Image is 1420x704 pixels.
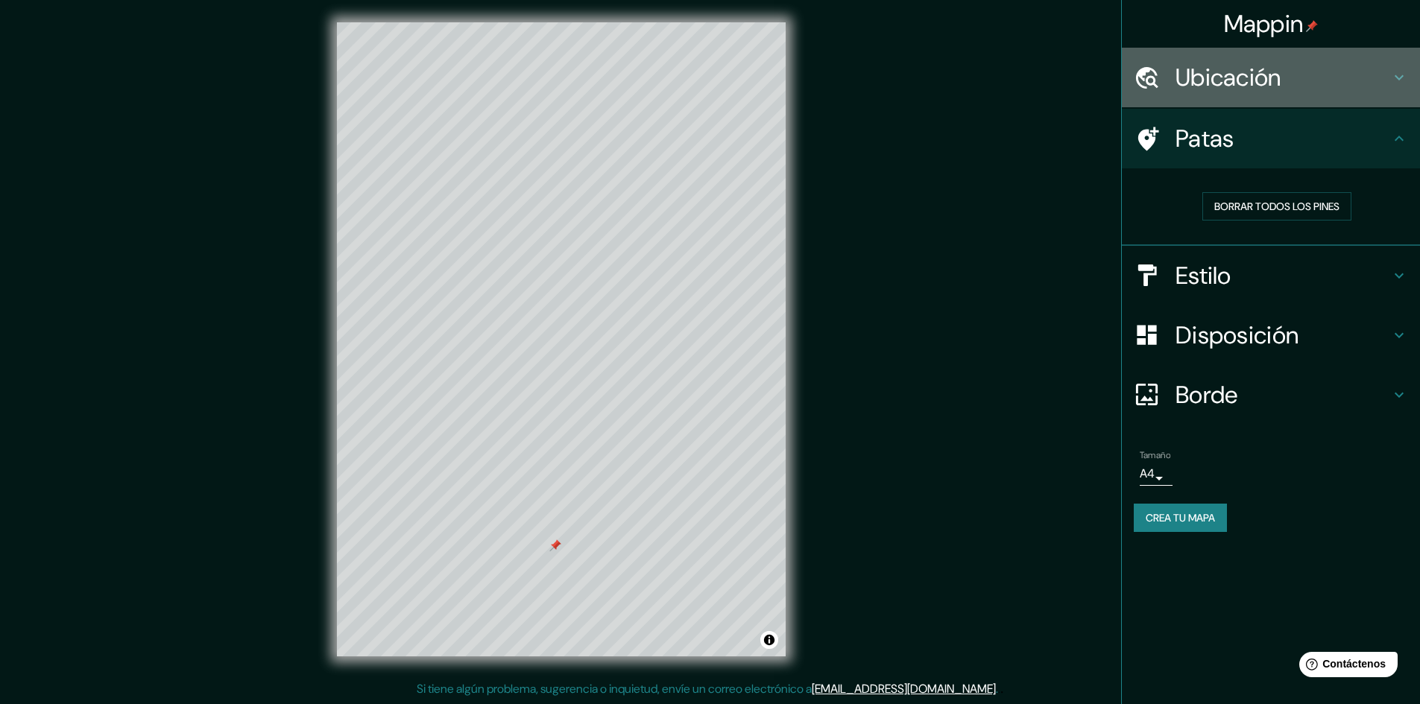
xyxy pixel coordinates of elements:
button: Borrar todos los pines [1202,192,1351,221]
div: Borde [1122,365,1420,425]
div: Patas [1122,109,1420,168]
font: Disposición [1176,320,1298,351]
div: Ubicación [1122,48,1420,107]
font: A4 [1140,466,1155,481]
button: Crea tu mapa [1134,504,1227,532]
font: Mappin [1224,8,1304,39]
font: Borde [1176,379,1238,410]
font: Crea tu mapa [1146,511,1215,524]
font: . [996,681,998,697]
img: pin-icon.png [1306,20,1318,32]
font: Si tiene algún problema, sugerencia o inquietud, envíe un correo electrónico a [417,681,812,697]
a: [EMAIL_ADDRESS][DOMAIN_NAME] [812,681,996,697]
div: A4 [1140,462,1173,486]
font: Ubicación [1176,62,1281,93]
iframe: Lanzador de widgets de ayuda [1287,646,1404,688]
font: Patas [1176,123,1234,154]
font: Estilo [1176,260,1231,291]
font: Borrar todos los pines [1214,200,1339,213]
font: . [998,680,1000,697]
div: Estilo [1122,246,1420,305]
font: . [1000,680,1003,697]
button: Activar o desactivar atribución [760,631,778,649]
font: Tamaño [1140,449,1170,461]
div: Disposición [1122,305,1420,365]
